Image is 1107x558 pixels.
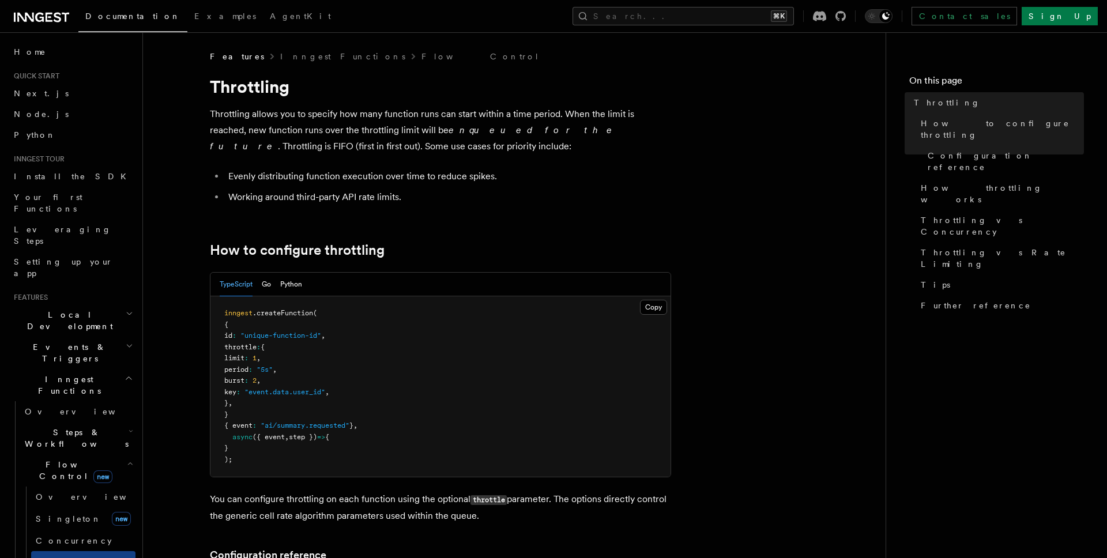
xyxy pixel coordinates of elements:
[225,189,671,205] li: Working around third-party API rate limits.
[909,92,1084,113] a: Throttling
[9,83,135,104] a: Next.js
[909,74,1084,92] h4: On this page
[25,407,144,416] span: Overview
[253,354,257,362] span: 1
[31,487,135,507] a: Overview
[916,210,1084,242] a: Throttling vs Concurrency
[916,113,1084,145] a: How to configure throttling
[1022,7,1098,25] a: Sign Up
[31,530,135,551] a: Concurrency
[9,374,125,397] span: Inngest Functions
[220,273,253,296] button: TypeScript
[263,3,338,31] a: AgentKit
[224,365,248,374] span: period
[257,343,261,351] span: :
[228,399,232,407] span: ,
[14,130,56,139] span: Python
[9,251,135,284] a: Setting up your app
[253,309,313,317] span: .createFunction
[353,421,357,429] span: ,
[224,354,244,362] span: limit
[20,422,135,454] button: Steps & Workflows
[317,433,325,441] span: =>
[36,492,155,502] span: Overview
[224,309,253,317] span: inngest
[9,154,65,164] span: Inngest tour
[9,71,59,81] span: Quick start
[210,51,264,62] span: Features
[112,512,131,526] span: new
[421,51,540,62] a: Flow Control
[928,150,1084,173] span: Configuration reference
[325,433,329,441] span: {
[210,491,671,524] p: You can configure throttling on each function using the optional parameter. The options directly ...
[93,470,112,483] span: new
[912,7,1017,25] a: Contact sales
[9,369,135,401] button: Inngest Functions
[20,427,129,450] span: Steps & Workflows
[14,46,46,58] span: Home
[289,433,317,441] span: step })
[313,309,317,317] span: (
[923,145,1084,178] a: Configuration reference
[224,421,253,429] span: { event
[261,343,265,351] span: {
[916,295,1084,316] a: Further reference
[285,433,289,441] span: ,
[20,454,135,487] button: Flow Controlnew
[640,300,667,315] button: Copy
[916,178,1084,210] a: How throttling works
[921,118,1084,141] span: How to configure throttling
[85,12,180,21] span: Documentation
[270,12,331,21] span: AgentKit
[36,536,112,545] span: Concurrency
[262,273,271,296] button: Go
[9,341,126,364] span: Events & Triggers
[9,337,135,369] button: Events & Triggers
[916,242,1084,274] a: Throttling vs Rate Limiting
[224,399,228,407] span: }
[210,76,671,97] h1: Throttling
[921,182,1084,205] span: How throttling works
[9,219,135,251] a: Leveraging Steps
[273,365,277,374] span: ,
[224,331,232,340] span: id
[280,273,302,296] button: Python
[224,455,232,463] span: );
[224,376,244,384] span: burst
[9,104,135,125] a: Node.js
[9,187,135,219] a: Your first Functions
[248,365,253,374] span: :
[210,242,385,258] a: How to configure throttling
[187,3,263,31] a: Examples
[321,331,325,340] span: ,
[921,279,950,291] span: Tips
[9,166,135,187] a: Install the SDK
[914,97,980,108] span: Throttling
[470,495,507,505] code: throttle
[9,293,48,302] span: Features
[253,433,285,441] span: ({ event
[224,410,228,418] span: }
[244,388,325,396] span: "event.data.user_id"
[240,331,321,340] span: "unique-function-id"
[257,354,261,362] span: ,
[349,421,353,429] span: }
[257,376,261,384] span: ,
[921,247,1084,270] span: Throttling vs Rate Limiting
[232,433,253,441] span: async
[20,401,135,422] a: Overview
[224,444,228,452] span: }
[14,225,111,246] span: Leveraging Steps
[244,376,248,384] span: :
[14,193,82,213] span: Your first Functions
[865,9,893,23] button: Toggle dark mode
[921,300,1031,311] span: Further reference
[253,376,257,384] span: 2
[78,3,187,32] a: Documentation
[236,388,240,396] span: :
[14,89,69,98] span: Next.js
[20,459,127,482] span: Flow Control
[224,388,236,396] span: key
[916,274,1084,295] a: Tips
